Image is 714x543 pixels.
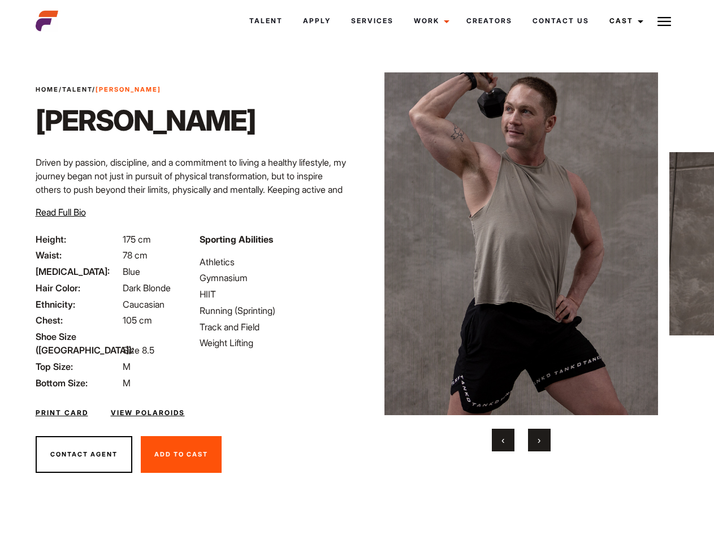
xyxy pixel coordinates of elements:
span: M [123,377,131,389]
strong: Sporting Abilities [200,234,273,245]
span: Read Full Bio [36,206,86,218]
span: Previous [501,434,504,446]
li: Track and Field [200,320,350,334]
span: Size 8.5 [123,344,154,356]
a: Home [36,85,59,93]
img: cropped-aefm-brand-fav-22-square.png [36,10,58,32]
a: Services [341,6,404,36]
button: Add To Cast [141,436,222,473]
a: Print Card [36,408,88,418]
li: Gymnasium [200,271,350,285]
a: View Polaroids [111,408,185,418]
span: 105 cm [123,314,152,326]
span: M [123,361,131,372]
button: Contact Agent [36,436,132,473]
a: Contact Us [522,6,599,36]
a: Cast [599,6,650,36]
span: Top Size: [36,360,120,373]
p: Driven by passion, discipline, and a commitment to living a healthy lifestyle, my journey began n... [36,156,350,223]
span: 78 cm [123,249,148,261]
span: Bottom Size: [36,376,120,390]
span: Add To Cast [154,450,208,458]
li: Athletics [200,255,350,269]
span: [MEDICAL_DATA]: [36,265,120,278]
button: Read Full Bio [36,205,86,219]
a: Apply [293,6,341,36]
a: Creators [456,6,522,36]
span: Blue [123,266,140,277]
li: Running (Sprinting) [200,304,350,317]
span: Height: [36,232,120,246]
span: Shoe Size ([GEOGRAPHIC_DATA]): [36,330,120,357]
span: Waist: [36,248,120,262]
span: Caucasian [123,299,165,310]
li: Weight Lifting [200,336,350,350]
span: Dark Blonde [123,282,171,294]
strong: [PERSON_NAME] [96,85,161,93]
span: 175 cm [123,234,151,245]
img: Burger icon [657,15,671,28]
a: Talent [62,85,92,93]
span: Ethnicity: [36,298,120,311]
a: Work [404,6,456,36]
h1: [PERSON_NAME] [36,104,256,137]
span: Chest: [36,313,120,327]
span: Hair Color: [36,281,120,295]
span: Next [538,434,540,446]
a: Talent [239,6,293,36]
li: HIIT [200,287,350,301]
span: / / [36,85,161,94]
